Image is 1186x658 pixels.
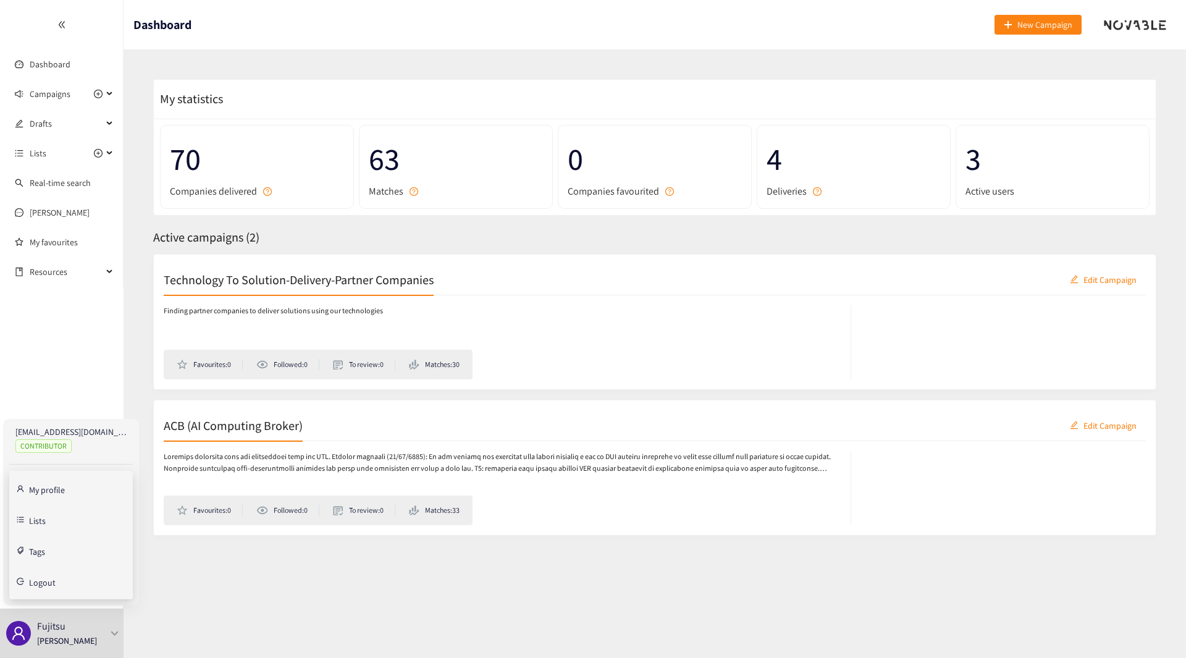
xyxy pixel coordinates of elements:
[29,578,56,587] span: Logout
[1124,599,1186,658] iframe: Chat Widget
[164,305,383,317] p: Finding partner companies to deliver solutions using our technologies
[15,439,72,453] span: CONTRIBUTOR
[256,505,319,516] li: Followed: 0
[94,90,103,98] span: plus-circle
[965,135,1140,183] span: 3
[17,578,24,585] span: logout
[164,271,434,288] h2: Technology To Solution-Delivery-Partner Companies
[1061,269,1146,289] button: editEdit Campaign
[1017,18,1072,32] span: New Campaign
[1070,275,1079,285] span: edit
[263,187,272,196] span: question-circle
[15,149,23,158] span: unordered-list
[409,359,460,370] li: Matches: 30
[995,15,1082,35] button: plusNew Campaign
[164,451,838,475] p: Loremips dolorsita cons adi elitseddoei temp inc UTL. Etdolor magnaali (21/67/6885): En adm venia...
[333,505,395,516] li: To review: 0
[29,545,45,556] a: Tags
[94,149,103,158] span: plus-circle
[15,268,23,276] span: book
[369,135,543,183] span: 63
[11,626,26,641] span: user
[256,359,319,370] li: Followed: 0
[30,207,90,218] a: [PERSON_NAME]
[30,259,103,284] span: Resources
[29,514,46,525] a: Lists
[30,111,103,136] span: Drafts
[30,177,91,188] a: Real-time search
[30,141,46,166] span: Lists
[1083,272,1137,286] span: Edit Campaign
[813,187,822,196] span: question-circle
[1124,599,1186,658] div: チャットウィジェット
[767,183,807,199] span: Deliveries
[369,183,403,199] span: Matches
[410,187,418,196] span: question-circle
[29,483,65,494] a: My profile
[170,183,257,199] span: Companies delivered
[1070,421,1079,431] span: edit
[37,618,65,634] p: Fujitsu
[164,416,303,434] h2: ACB (AI Computing Broker)
[57,20,66,29] span: double-left
[409,505,460,516] li: Matches: 33
[37,634,97,647] p: [PERSON_NAME]
[1061,415,1146,435] button: editEdit Campaign
[1083,418,1137,432] span: Edit Campaign
[965,183,1014,199] span: Active users
[30,59,70,70] a: Dashboard
[154,91,223,107] span: My statistics
[153,254,1156,390] a: Technology To Solution-Delivery-Partner CompanieseditEdit CampaignFinding partner companies to de...
[15,425,127,439] p: [EMAIL_ADDRESS][DOMAIN_NAME]
[177,359,243,370] li: Favourites: 0
[170,135,344,183] span: 70
[177,505,243,516] li: Favourites: 0
[568,135,742,183] span: 0
[30,230,114,255] a: My favourites
[153,229,259,245] span: Active campaigns ( 2 )
[15,90,23,98] span: sound
[30,82,70,106] span: Campaigns
[153,400,1156,536] a: ACB (AI Computing Broker)editEdit CampaignLoremips dolorsita cons adi elitseddoei temp inc UTL. E...
[767,135,941,183] span: 4
[15,119,23,128] span: edit
[333,359,395,370] li: To review: 0
[568,183,659,199] span: Companies favourited
[1004,20,1012,30] span: plus
[665,187,674,196] span: question-circle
